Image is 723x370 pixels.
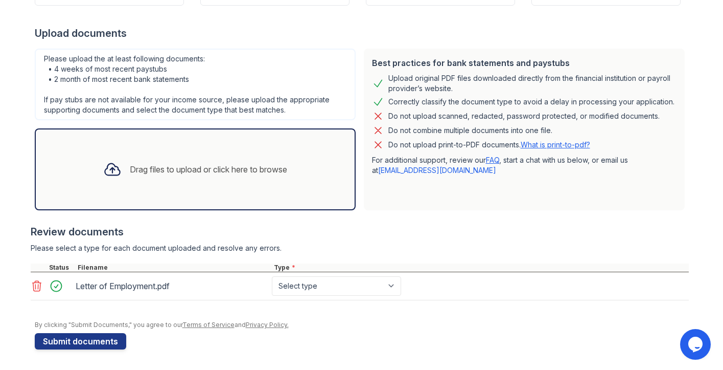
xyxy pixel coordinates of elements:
div: Do not upload scanned, redacted, password protected, or modified documents. [388,110,660,122]
div: Please select a type for each document uploaded and resolve any errors. [31,243,689,253]
div: Please upload the at least following documents: • 4 weeks of most recent paystubs • 2 month of mo... [35,49,356,120]
a: Terms of Service [182,321,235,329]
div: Letter of Employment.pdf [76,278,268,294]
p: Do not upload print-to-PDF documents. [388,140,590,150]
div: By clicking "Submit Documents," you agree to our and [35,321,689,329]
div: Type [272,264,689,272]
a: FAQ [486,156,499,164]
div: Correctly classify the document type to avoid a delay in processing your application. [388,96,674,108]
div: Filename [76,264,272,272]
div: Best practices for bank statements and paystubs [372,57,677,69]
div: Do not combine multiple documents into one file. [388,124,552,137]
div: Status [47,264,76,272]
div: Upload documents [35,26,689,40]
div: Upload original PDF files downloaded directly from the financial institution or payroll provider’... [388,73,677,94]
a: [EMAIL_ADDRESS][DOMAIN_NAME] [378,166,496,175]
iframe: chat widget [680,329,713,360]
p: For additional support, review our , start a chat with us below, or email us at [372,155,677,176]
button: Submit documents [35,333,126,350]
div: Review documents [31,225,689,239]
a: What is print-to-pdf? [521,140,590,149]
a: Privacy Policy. [246,321,289,329]
div: Drag files to upload or click here to browse [130,163,287,176]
